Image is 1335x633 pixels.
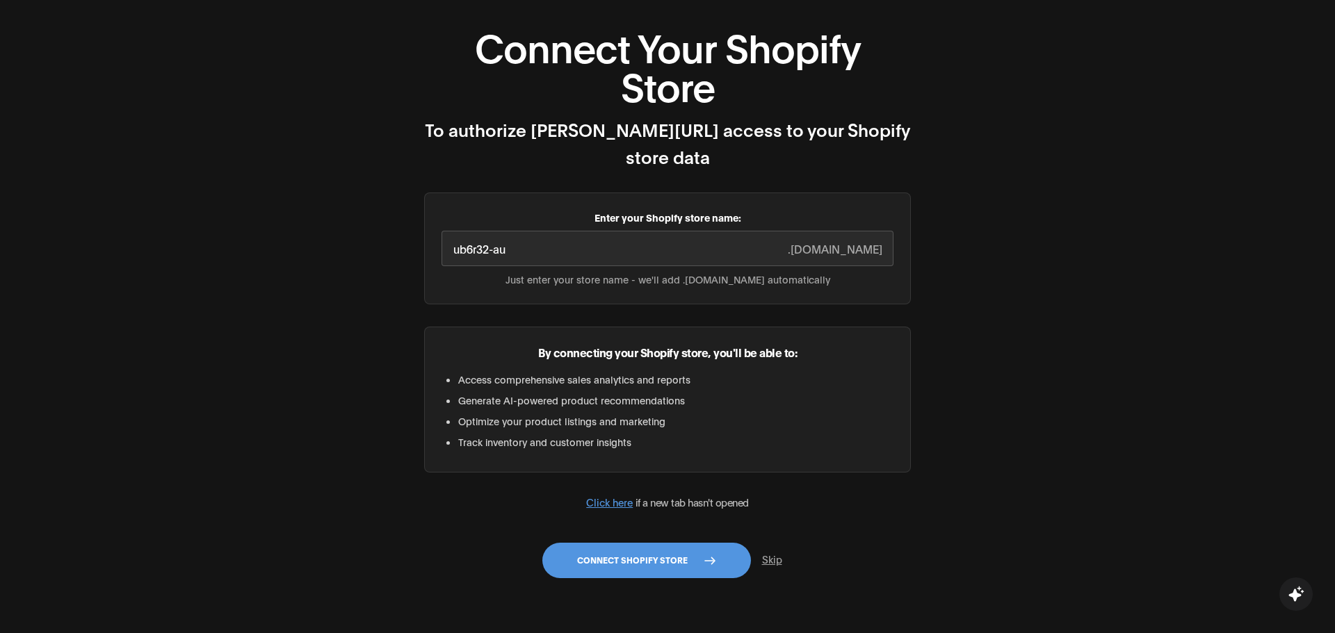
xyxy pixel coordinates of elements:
button: Connect Shopify Store [542,543,751,578]
small: Just enter your store name - we'll add .[DOMAIN_NAME] automatically [442,272,893,287]
h1: Connect Your Shopify Store [424,26,911,104]
h4: To authorize [PERSON_NAME][URL] access to your Shopify store data [424,115,911,170]
li: Optimize your product listings and marketing [458,413,893,429]
button: Click here [586,495,633,510]
label: Enter your Shopify store name: [442,210,893,225]
button: Skip [751,546,793,573]
input: manscaped [442,231,893,266]
p: By connecting your Shopify store, you'll be able to: [442,344,893,361]
li: Track inventory and customer insights [458,434,893,450]
li: Generate AI-powered product recommendations [458,393,893,408]
p: if a new tab hasn't opened [424,495,911,510]
li: Access comprehensive sales analytics and reports [458,372,893,387]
